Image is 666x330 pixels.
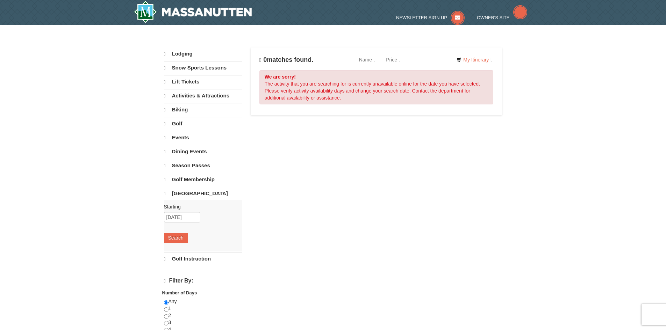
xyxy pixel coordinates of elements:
a: Newsletter Sign Up [396,15,465,20]
a: Golf Membership [164,173,242,186]
a: Lift Tickets [164,75,242,88]
a: Massanutten Resort [134,1,252,23]
a: Golf Instruction [164,252,242,265]
a: Golf [164,117,242,130]
label: Starting [164,203,237,210]
a: Biking [164,103,242,116]
span: Newsletter Sign Up [396,15,447,20]
h4: Filter By: [164,278,242,284]
div: The activity that you are searching for is currently unavailable online for the date you have sel... [259,70,494,104]
strong: Number of Days [162,290,197,295]
a: Lodging [164,47,242,60]
img: Massanutten Resort Logo [134,1,252,23]
a: Snow Sports Lessons [164,61,242,74]
a: Name [354,53,381,67]
strong: We are sorry! [265,74,296,80]
a: Activities & Attractions [164,89,242,102]
button: Search [164,233,188,243]
a: My Itinerary [452,54,497,65]
a: Dining Events [164,145,242,158]
a: Price [381,53,406,67]
a: [GEOGRAPHIC_DATA] [164,187,242,200]
a: Events [164,131,242,144]
span: Owner's Site [477,15,510,20]
a: Owner's Site [477,15,527,20]
a: Season Passes [164,159,242,172]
